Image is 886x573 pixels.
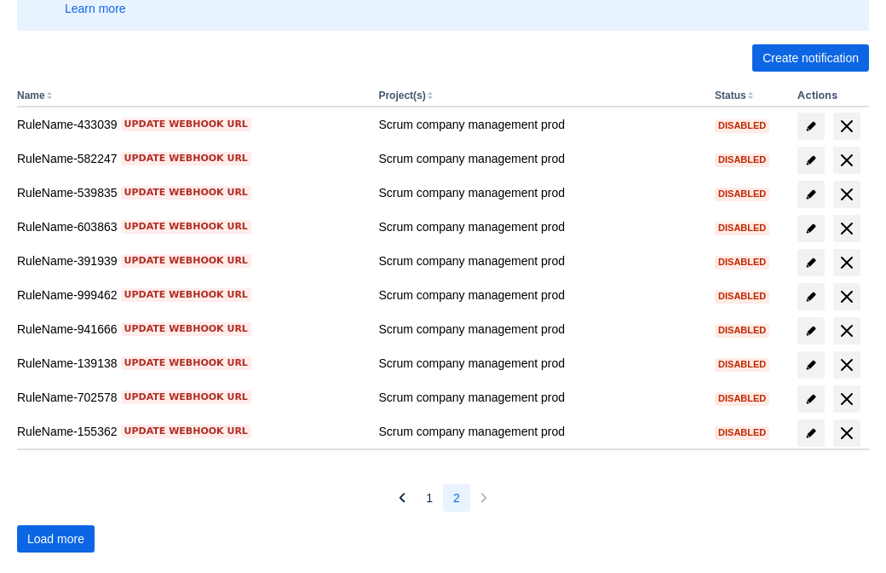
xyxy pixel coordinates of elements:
div: RuleName-603863 [17,218,365,235]
span: edit [804,188,818,201]
span: Update webhook URL [124,425,248,438]
span: Update webhook URL [124,391,248,404]
span: Disabled [715,326,769,335]
div: RuleName-702578 [17,389,365,406]
div: RuleName-433039 [17,116,365,133]
span: Disabled [715,292,769,301]
span: Disabled [715,360,769,369]
div: Scrum company management prod [378,286,701,304]
span: delete [837,218,857,239]
button: Create notification [752,44,869,72]
button: Name [17,90,45,101]
span: Create notification [762,44,859,72]
div: Scrum company management prod [378,355,701,372]
div: Scrum company management prod [378,150,701,167]
div: RuleName-539835 [17,184,365,201]
button: Page 1 [416,484,443,512]
span: Update webhook URL [124,254,248,268]
span: Update webhook URL [124,186,248,200]
div: RuleName-582247 [17,150,365,167]
span: Disabled [715,428,769,437]
div: RuleName-155362 [17,423,365,440]
th: Actions [791,85,869,107]
span: Update webhook URL [124,356,248,370]
span: 2 [453,484,460,512]
span: Load more [27,525,84,553]
span: edit [804,324,818,338]
span: edit [804,426,818,440]
span: delete [837,389,857,409]
span: Update webhook URL [124,322,248,336]
button: Load more [17,525,95,553]
span: edit [804,392,818,406]
div: Scrum company management prod [378,116,701,133]
span: edit [804,290,818,304]
div: Scrum company management prod [378,423,701,440]
div: RuleName-139138 [17,355,365,372]
button: Status [715,90,746,101]
button: Project(s) [378,90,425,101]
div: RuleName-941666 [17,321,365,338]
span: edit [804,358,818,372]
div: Scrum company management prod [378,184,701,201]
span: edit [804,153,818,167]
span: Disabled [715,223,769,233]
span: edit [804,256,818,269]
span: delete [837,321,857,341]
div: Scrum company management prod [378,218,701,235]
div: Scrum company management prod [378,389,701,406]
span: Disabled [715,155,769,165]
span: Disabled [715,394,769,403]
span: Disabled [715,121,769,130]
span: delete [837,286,857,307]
div: Scrum company management prod [378,321,701,338]
span: Update webhook URL [124,220,248,234]
button: Previous [388,484,416,512]
button: Page 2 [443,484,470,512]
span: edit [804,119,818,133]
button: Next [470,484,498,512]
div: Scrum company management prod [378,252,701,269]
span: Disabled [715,189,769,199]
span: delete [837,252,857,273]
span: delete [837,116,857,136]
span: Update webhook URL [124,152,248,165]
span: Update webhook URL [124,118,248,131]
div: RuleName-391939 [17,252,365,269]
span: delete [837,355,857,375]
span: Update webhook URL [124,288,248,302]
span: 1 [426,484,433,512]
div: RuleName-999462 [17,286,365,304]
span: delete [837,423,857,443]
span: delete [837,150,857,171]
span: Disabled [715,258,769,267]
span: delete [837,184,857,205]
nav: Pagination [388,484,498,512]
span: edit [804,222,818,235]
